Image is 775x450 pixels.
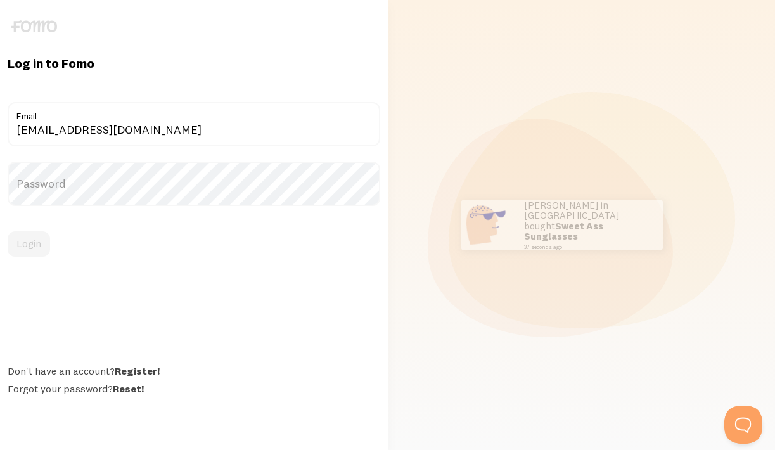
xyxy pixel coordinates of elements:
img: fomo-logo-gray-b99e0e8ada9f9040e2984d0d95b3b12da0074ffd48d1e5cb62ac37fc77b0b268.svg [11,20,57,32]
a: Register! [115,364,160,377]
h1: Log in to Fomo [8,55,380,72]
iframe: Help Scout Beacon - Open [724,406,762,444]
label: Email [8,102,380,124]
div: Don't have an account? [8,364,380,377]
div: Forgot your password? [8,382,380,395]
a: Reset! [113,382,144,395]
label: Password [8,162,380,206]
